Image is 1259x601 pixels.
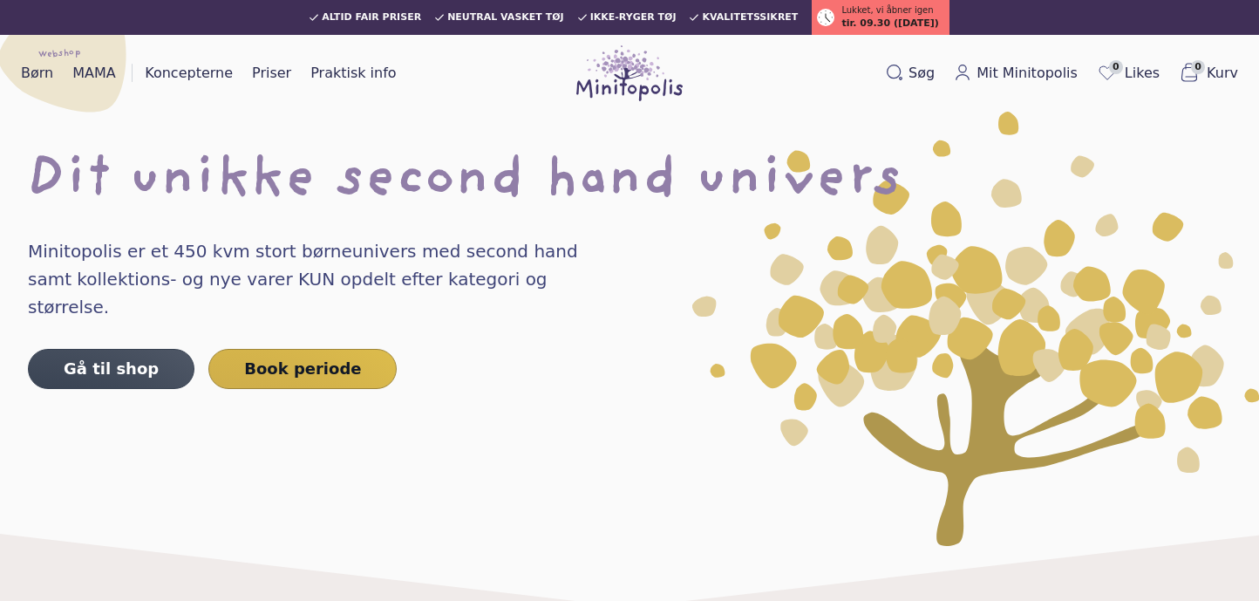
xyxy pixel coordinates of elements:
a: 0Likes [1090,58,1167,88]
span: tir. 09.30 ([DATE]) [841,17,938,31]
button: Søg [879,59,942,87]
img: Minitopolis' logo som et gul blomst [692,112,1259,547]
a: Gå til shop [28,349,194,389]
a: Børn [14,59,60,87]
span: Neutral vasket tøj [447,12,564,23]
h1: Dit unikke second hand univers [28,154,1231,209]
a: Mit Minitopolis [947,59,1085,87]
span: 0 [1109,60,1123,74]
button: 0Kurv [1172,58,1245,88]
span: Lukket, vi åbner igen [841,3,933,17]
span: Likes [1125,63,1160,84]
a: Praktisk info [303,59,403,87]
span: Kurv [1207,63,1238,84]
a: Koncepterne [138,59,240,87]
span: Kvalitetssikret [702,12,798,23]
a: Book periode [208,349,397,389]
span: Ikke-ryger tøj [590,12,677,23]
img: Minitopolis logo [576,45,683,101]
h4: Minitopolis er et 450 kvm stort børneunivers med second hand samt kollektions- og nye varer KUN o... [28,237,614,321]
span: Mit Minitopolis [977,63,1078,84]
span: Søg [909,63,935,84]
span: 0 [1191,60,1205,74]
span: Altid fair priser [322,12,421,23]
a: MAMA [65,59,123,87]
a: Priser [245,59,298,87]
